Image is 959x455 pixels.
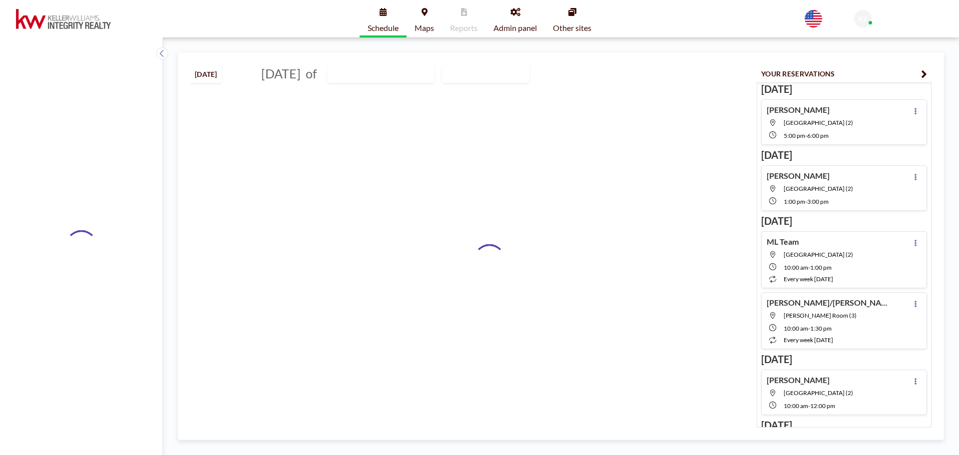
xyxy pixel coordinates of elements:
[805,132,807,139] span: -
[784,185,853,192] span: Lexington Room (2)
[784,119,853,126] span: Lexington Room (2)
[810,325,832,332] span: 1:30 PM
[493,24,537,32] span: Admin panel
[805,198,807,205] span: -
[761,353,927,366] h3: [DATE]
[767,375,830,385] h4: [PERSON_NAME]
[767,171,830,181] h4: [PERSON_NAME]
[810,264,832,271] span: 1:00 PM
[328,66,424,82] input: Lexington Room (2)
[190,65,222,83] button: [DATE]
[415,24,434,32] span: Maps
[808,402,810,410] span: -
[306,66,317,81] span: of
[761,419,927,432] h3: [DATE]
[784,264,808,271] span: 10:00 AM
[784,312,857,319] span: Snelling Room (3)
[876,11,931,19] span: KWIR Front Desk
[757,65,932,82] button: YOUR RESERVATIONS
[784,132,805,139] span: 5:00 PM
[808,325,810,332] span: -
[807,198,829,205] span: 3:00 PM
[761,149,927,161] h3: [DATE]
[445,67,501,80] span: WEEKLY VIEW
[807,132,829,139] span: 6:00 PM
[450,24,478,32] span: Reports
[784,251,853,258] span: Lexington Room (2)
[767,237,799,247] h4: ML Team
[876,20,894,27] span: Admin
[784,402,808,410] span: 10:00 AM
[784,389,853,397] span: Lexington Room (2)
[761,215,927,227] h3: [DATE]
[443,65,529,82] div: Search for option
[784,275,833,283] span: every week [DATE]
[761,83,927,95] h3: [DATE]
[784,336,833,344] span: every week [DATE]
[859,14,868,23] span: KF
[810,402,835,410] span: 12:00 PM
[502,67,512,80] input: Search for option
[16,9,111,29] img: organization-logo
[784,325,808,332] span: 10:00 AM
[261,66,301,81] span: [DATE]
[553,24,591,32] span: Other sites
[808,264,810,271] span: -
[767,298,892,308] h4: [PERSON_NAME]/[PERSON_NAME]
[368,24,399,32] span: Schedule
[784,198,805,205] span: 1:00 PM
[767,105,830,115] h4: [PERSON_NAME]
